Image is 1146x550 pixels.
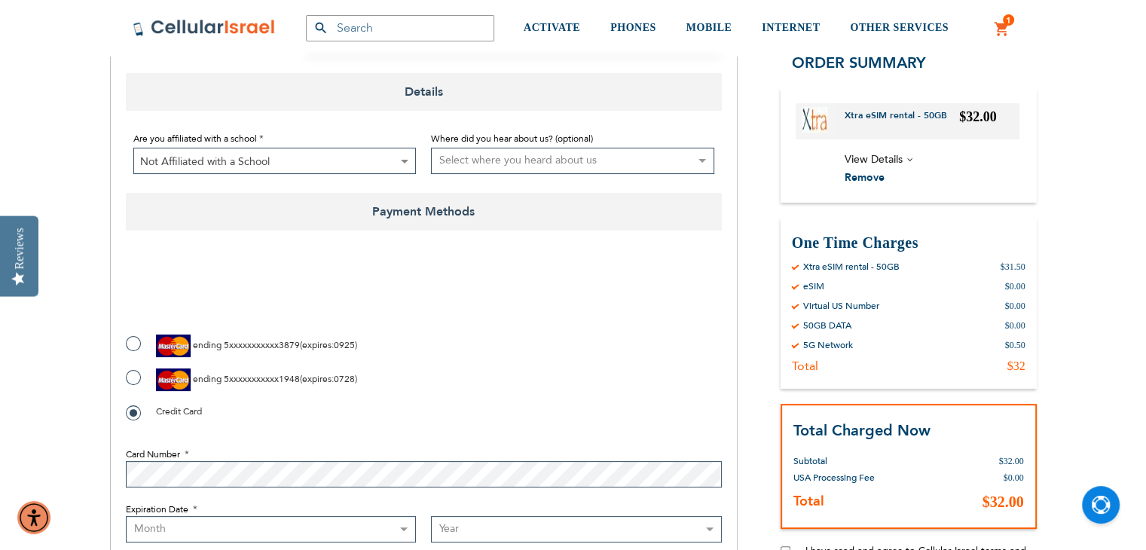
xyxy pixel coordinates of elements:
input: Search [306,15,494,41]
div: $31.50 [1001,261,1025,273]
div: $0.50 [1005,339,1025,351]
strong: Total Charged Now [793,420,931,441]
span: $32.00 [999,457,1024,467]
label: ( : ) [126,335,357,357]
span: OTHER SERVICES [850,22,949,33]
label: ( : ) [126,368,357,391]
span: View Details [845,152,903,167]
span: Details [126,73,722,111]
span: Are you affiliated with a school [133,133,257,145]
span: $0.00 [1004,473,1024,484]
a: 1 [994,20,1010,38]
div: eSIM [803,280,824,292]
img: MasterCard [156,368,191,391]
span: Not Affiliated with a School [134,148,416,175]
span: 5xxxxxxxxxxx1948 [224,373,300,385]
span: Not Affiliated with a School [133,148,417,174]
div: Reviews [13,228,26,269]
div: $32 [1007,359,1025,374]
span: ending [193,339,222,351]
span: ACTIVATE [524,22,580,33]
span: ending [193,373,222,385]
span: USA Processing Fee [793,472,875,484]
span: Order Summary [792,53,926,73]
h3: One Time Charges [792,233,1025,253]
img: Xtra eSIM rental - 50GB [802,107,827,133]
iframe: reCAPTCHA [126,264,355,323]
span: Where did you hear about us? (optional) [431,133,593,145]
span: Expiration Date [126,503,188,515]
span: Payment Methods [126,193,722,231]
strong: Total [793,493,824,512]
span: Remove [845,171,885,185]
span: MOBILE [686,22,732,33]
div: Accessibility Menu [17,501,50,534]
span: $32.00 [983,494,1024,511]
span: 0925 [334,339,355,351]
span: 5xxxxxxxxxxx3879 [224,339,300,351]
span: INTERNET [762,22,820,33]
div: 50GB DATA [803,319,851,332]
a: Xtra eSIM rental - 50GB [845,109,958,133]
img: Cellular Israel Logo [133,19,276,37]
div: Virtual US Number [803,300,879,312]
img: MasterCard [156,335,191,357]
div: $0.00 [1005,300,1025,312]
span: 0728 [334,373,355,385]
span: Credit Card [156,405,202,417]
div: Total [792,359,818,374]
span: Card Number [126,448,180,460]
span: $32.00 [959,109,997,124]
span: expires [302,373,332,385]
th: Subtotal [793,442,911,470]
div: $0.00 [1005,280,1025,292]
div: $0.00 [1005,319,1025,332]
div: Xtra eSIM rental - 50GB [803,261,900,273]
div: 5G Network [803,339,853,351]
span: PHONES [610,22,656,33]
span: expires [302,339,332,351]
span: 1 [1006,14,1011,26]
